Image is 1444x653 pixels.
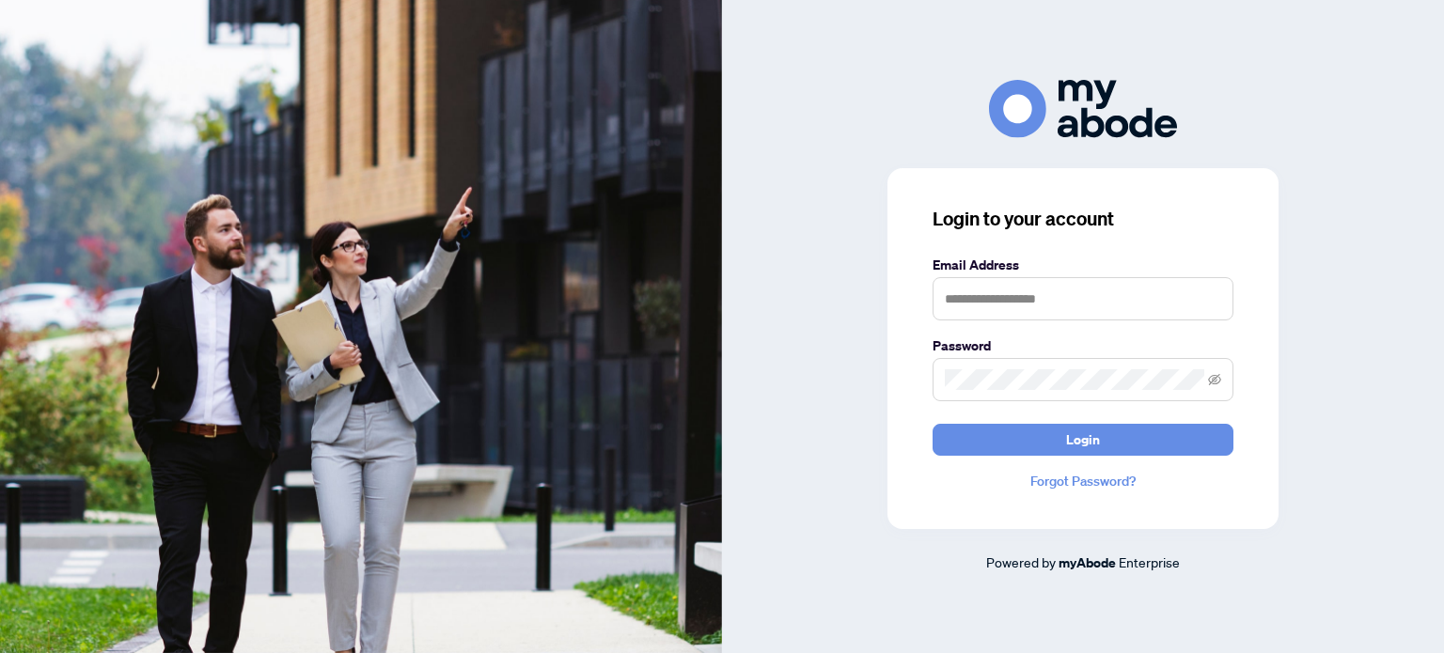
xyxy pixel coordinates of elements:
[986,553,1056,570] span: Powered by
[1208,373,1221,386] span: eye-invisible
[933,424,1233,456] button: Login
[1119,553,1180,570] span: Enterprise
[933,335,1233,356] label: Password
[933,255,1233,275] label: Email Address
[933,206,1233,232] h3: Login to your account
[1059,552,1116,573] a: myAbode
[989,80,1177,137] img: ma-logo
[933,471,1233,491] a: Forgot Password?
[1066,425,1100,455] span: Login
